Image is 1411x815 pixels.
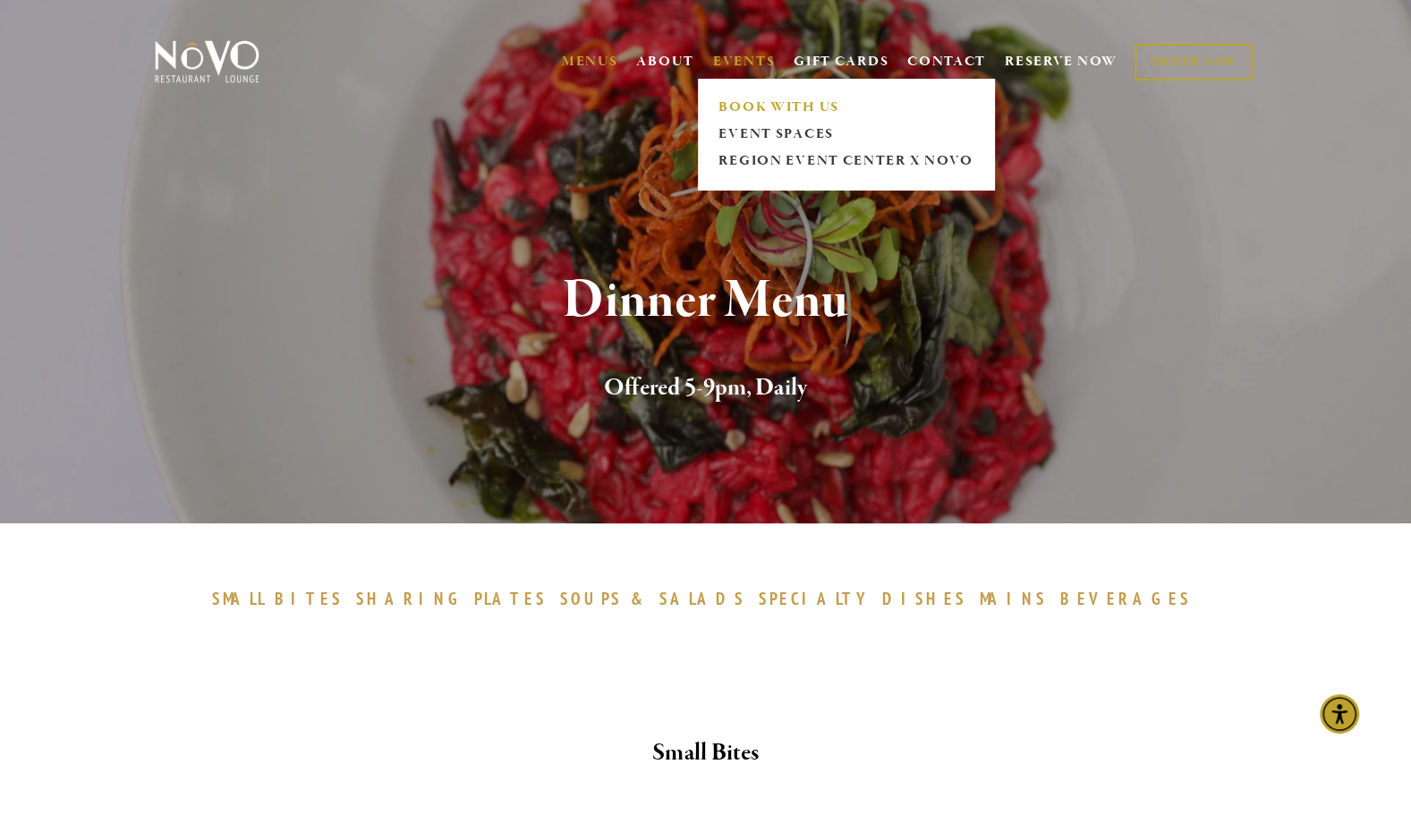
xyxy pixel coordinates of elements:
[713,94,979,121] a: BOOK WITH US
[1135,44,1252,81] a: ORDER NOW
[562,53,618,71] a: MENUS
[151,39,263,84] img: Novo Restaurant &amp; Lounge
[636,53,694,71] a: ABOUT
[759,588,975,609] a: SPECIALTYDISHES
[907,45,986,79] a: CONTACT
[1005,45,1118,79] a: RESERVE NOW
[980,588,1047,609] span: MAINS
[794,45,888,79] a: GIFT CARDS
[474,588,547,609] span: PLATES
[980,588,1056,609] a: MAINS
[1060,588,1200,609] a: BEVERAGES
[1320,694,1359,734] div: Accessibility Menu
[356,588,465,609] span: SHARING
[652,737,759,768] strong: Small Bites
[212,588,266,609] span: SMALL
[759,588,873,609] span: SPECIALTY
[713,121,979,148] a: EVENT SPACES
[559,588,753,609] a: SOUPS&SALADS
[356,588,555,609] a: SHARINGPLATES
[274,588,343,609] span: BITES
[631,588,650,609] span: &
[184,272,1228,330] h1: Dinner Menu
[713,148,979,174] a: REGION EVENT CENTER x NOVO
[559,588,622,609] span: SOUPS
[881,588,966,609] span: DISHES
[184,369,1228,407] h2: Offered 5-9pm, Daily
[1060,588,1191,609] span: BEVERAGES
[212,588,353,609] a: SMALLBITES
[659,588,745,609] span: SALADS
[713,53,775,71] a: EVENTS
